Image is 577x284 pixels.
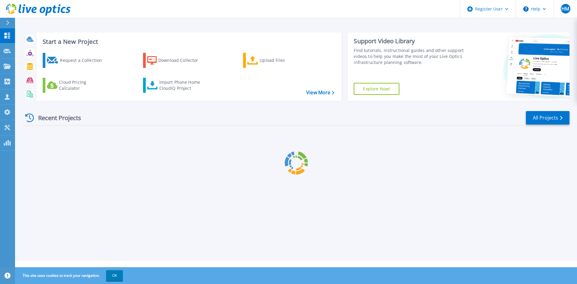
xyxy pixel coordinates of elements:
[243,53,310,68] a: Upload Files
[60,54,108,66] div: Request a Collection
[17,270,123,281] span: This site uses cookies to track your navigation.
[306,90,334,95] a: View More
[43,38,334,45] h3: Start a New Project
[143,53,210,68] a: Download Collector
[43,53,110,68] a: Request a Collection
[260,54,308,66] div: Upload Files
[23,110,89,125] div: Recent Projects
[354,37,467,45] div: Support Video Library
[561,6,569,11] span: HM
[354,47,467,65] div: Find tutorials, instructional guides and other support videos to help you make the most of your L...
[43,78,110,93] a: Cloud Pricing Calculator
[106,270,123,281] button: OK
[159,79,206,91] div: Import Phone Home CloudIQ Project
[59,79,107,91] div: Cloud Pricing Calculator
[158,54,206,66] div: Download Collector
[354,83,399,95] a: Explore Now!
[526,111,569,125] a: All Projects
